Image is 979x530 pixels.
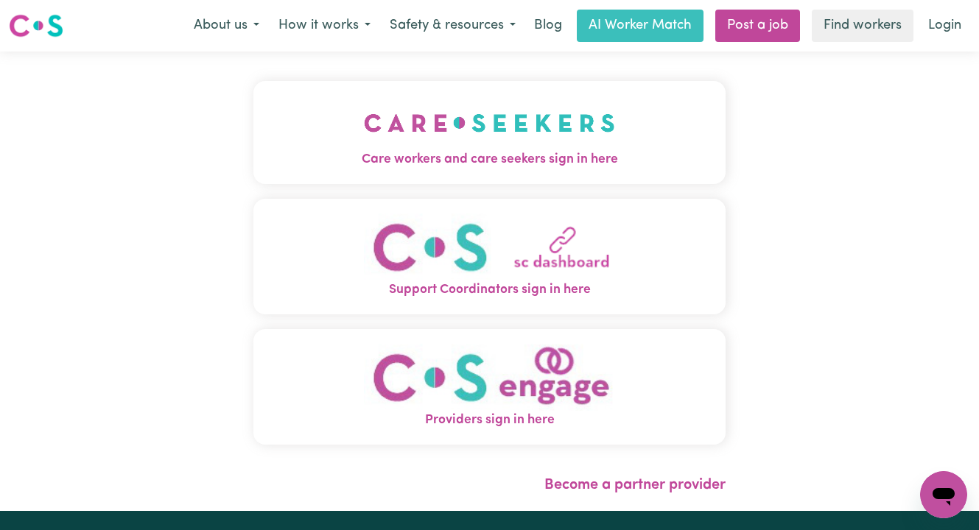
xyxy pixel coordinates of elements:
a: AI Worker Match [577,10,703,42]
a: Become a partner provider [544,478,726,492]
span: Care workers and care seekers sign in here [253,150,726,169]
a: Find workers [812,10,913,42]
span: Providers sign in here [253,411,726,430]
a: Blog [525,10,571,42]
button: Care workers and care seekers sign in here [253,81,726,184]
button: Support Coordinators sign in here [253,199,726,314]
button: Safety & resources [380,10,525,41]
a: Careseekers logo [9,9,63,43]
iframe: Button to launch messaging window [920,471,967,518]
button: How it works [269,10,380,41]
button: About us [184,10,269,41]
a: Login [919,10,970,42]
img: Careseekers logo [9,13,63,39]
span: Support Coordinators sign in here [253,280,726,300]
button: Providers sign in here [253,329,726,445]
a: Post a job [715,10,800,42]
